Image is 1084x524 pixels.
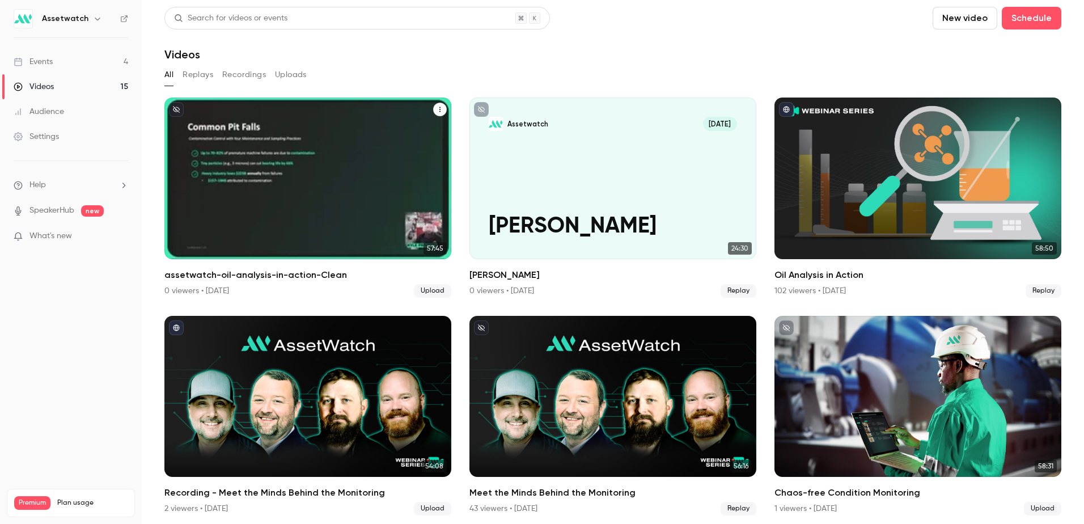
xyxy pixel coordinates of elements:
[414,284,451,298] span: Upload
[469,316,756,516] a: 56:16Meet the Minds Behind the Monitoring43 viewers • [DATE]Replay
[14,56,53,67] div: Events
[489,214,737,239] p: [PERSON_NAME]
[507,119,548,129] p: Assetwatch
[728,242,752,255] span: 24:30
[414,502,451,515] span: Upload
[14,10,32,28] img: Assetwatch
[14,81,54,92] div: Videos
[774,268,1061,282] h2: Oil Analysis in Action
[469,285,534,297] div: 0 viewers • [DATE]
[1002,7,1061,29] button: Schedule
[169,102,184,117] button: unpublished
[1026,284,1061,298] span: Replay
[774,486,1061,500] h2: Chaos-free Condition Monitoring
[721,284,756,298] span: Replay
[774,98,1061,298] li: Oil Analysis in Action
[164,503,228,514] div: 2 viewers • [DATE]
[29,179,46,191] span: Help
[115,231,128,242] iframe: Noticeable Trigger
[1035,460,1057,472] span: 58:31
[42,13,88,24] h6: Assetwatch
[779,320,794,335] button: unpublished
[164,285,229,297] div: 0 viewers • [DATE]
[222,66,266,84] button: Recordings
[774,316,1061,516] li: Chaos-free Condition Monitoring
[164,268,451,282] h2: assetwatch-oil-analysis-in-action-Clean
[469,98,756,298] li: Kyle Privette
[174,12,287,24] div: Search for videos or events
[164,316,451,516] li: Recording - Meet the Minds Behind the Monitoring
[474,102,489,117] button: unpublished
[469,268,756,282] h2: [PERSON_NAME]
[774,503,837,514] div: 1 viewers • [DATE]
[14,131,59,142] div: Settings
[933,7,997,29] button: New video
[169,320,184,335] button: published
[57,498,128,508] span: Plan usage
[164,486,451,500] h2: Recording - Meet the Minds Behind the Monitoring
[774,285,846,297] div: 102 viewers • [DATE]
[1032,242,1057,255] span: 58:50
[81,205,104,217] span: new
[474,320,489,335] button: unpublished
[730,460,752,472] span: 56:16
[469,98,756,298] a: Kyle PrivetteAssetwatch[DATE][PERSON_NAME]24:30[PERSON_NAME]0 viewers • [DATE]Replay
[164,98,451,298] a: 57:45assetwatch-oil-analysis-in-action-Clean0 viewers • [DATE]Upload
[14,496,50,510] span: Premium
[774,98,1061,298] a: 58:50Oil Analysis in Action102 viewers • [DATE]Replay
[29,205,74,217] a: SpeakerHub
[424,242,447,255] span: 57:45
[164,98,451,298] li: assetwatch-oil-analysis-in-action-Clean
[164,66,173,84] button: All
[14,106,64,117] div: Audience
[164,7,1061,517] section: Videos
[774,316,1061,516] a: 58:31Chaos-free Condition Monitoring1 viewers • [DATE]Upload
[779,102,794,117] button: published
[469,503,537,514] div: 43 viewers • [DATE]
[469,316,756,516] li: Meet the Minds Behind the Monitoring
[29,230,72,242] span: What's new
[721,502,756,515] span: Replay
[183,66,213,84] button: Replays
[164,48,200,61] h1: Videos
[703,117,738,131] span: [DATE]
[469,486,756,500] h2: Meet the Minds Behind the Monitoring
[275,66,307,84] button: Uploads
[422,460,447,472] span: 54:08
[1024,502,1061,515] span: Upload
[14,179,128,191] li: help-dropdown-opener
[489,117,503,131] img: Kyle Privette
[164,316,451,516] a: 54:08Recording - Meet the Minds Behind the Monitoring2 viewers • [DATE]Upload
